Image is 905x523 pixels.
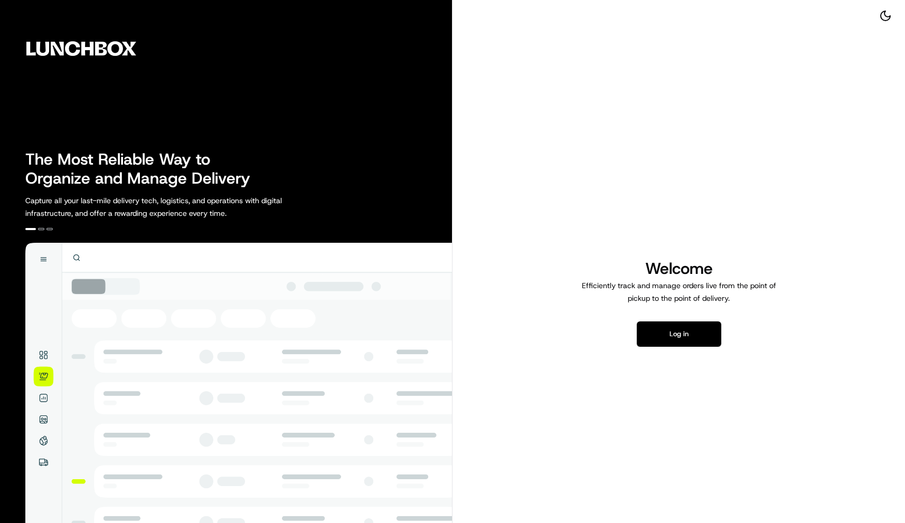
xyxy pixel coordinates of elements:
[25,194,329,220] p: Capture all your last-mile delivery tech, logistics, and operations with digital infrastructure, ...
[25,150,262,188] h2: The Most Reliable Way to Organize and Manage Delivery
[637,321,721,347] button: Log in
[6,6,156,91] img: Company Logo
[578,279,780,305] p: Efficiently track and manage orders live from the point of pickup to the point of delivery.
[578,258,780,279] h1: Welcome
